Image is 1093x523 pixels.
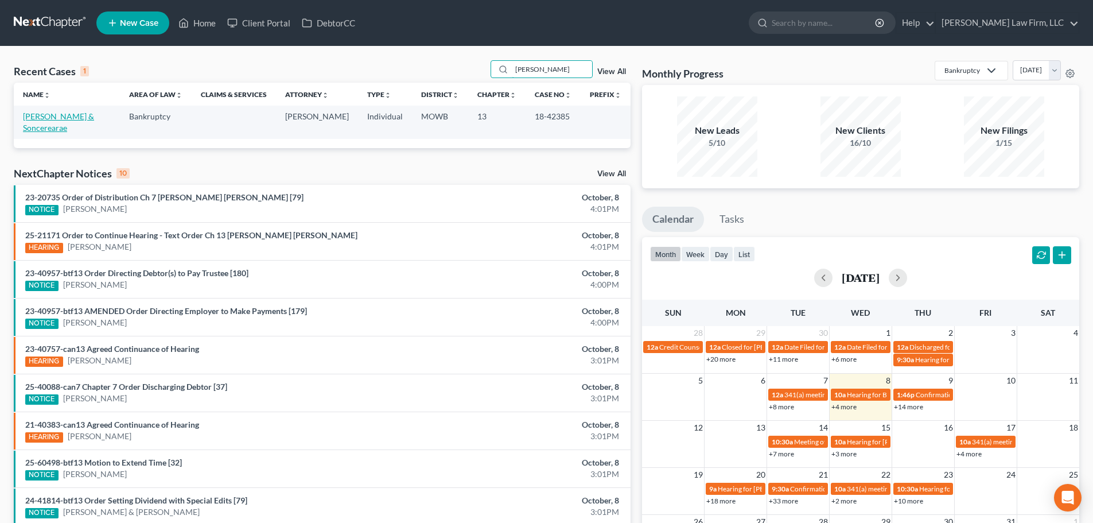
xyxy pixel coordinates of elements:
div: NOTICE [25,281,59,291]
a: +33 more [769,497,798,505]
div: October, 8 [429,230,619,241]
div: October, 8 [429,419,619,431]
span: Hearing for Bar K Holdings, LLC [847,390,942,399]
span: 9 [947,374,954,388]
span: 7 [822,374,829,388]
i: unfold_more [322,92,329,99]
span: 12a [772,390,783,399]
span: 9:30a [897,355,914,364]
td: 13 [468,106,526,138]
span: 1:46p [897,390,915,399]
span: 12a [897,343,908,351]
a: Typeunfold_more [367,90,391,99]
h2: [DATE] [842,272,880,284]
a: 25-60498-btf13 Motion to Extend Time [32] [25,458,182,467]
span: 20 [755,468,767,482]
span: 12a [834,343,846,351]
span: Date Filed for [PERSON_NAME] [784,343,880,351]
a: +10 more [894,497,923,505]
a: Case Nounfold_more [535,90,571,99]
span: 13 [755,421,767,435]
span: 23 [943,468,954,482]
a: +7 more [769,450,794,458]
a: 23-40957-btf13 Order Directing Debtor(s) to Pay Trustee [180] [25,268,248,278]
span: Meeting of Creditors for [PERSON_NAME] [794,437,921,446]
div: New Clients [820,124,901,137]
div: NOTICE [25,470,59,481]
span: Thu [915,308,931,317]
div: NOTICE [25,319,59,329]
td: 18-42385 [526,106,581,138]
button: week [681,246,710,262]
span: 8 [885,374,892,388]
div: October, 8 [429,495,619,506]
a: 25-21171 Order to Continue Hearing - Text Order Ch 13 [PERSON_NAME] [PERSON_NAME] [25,230,357,240]
a: Chapterunfold_more [477,90,516,99]
div: New Filings [964,124,1044,137]
div: 4:01PM [429,203,619,215]
span: Sat [1041,308,1055,317]
span: 30 [818,326,829,340]
a: [PERSON_NAME] [63,393,127,404]
span: Hearing for [PERSON_NAME] [915,355,1005,364]
div: Open Intercom Messenger [1054,484,1082,512]
div: 1/15 [964,137,1044,149]
a: [PERSON_NAME] & [PERSON_NAME] [63,506,200,518]
div: 3:01PM [429,468,619,480]
a: Districtunfold_more [421,90,459,99]
a: [PERSON_NAME] & Soncerearae [23,111,94,133]
span: Wed [851,308,870,317]
span: 22 [880,468,892,482]
a: Prefixunfold_more [590,90,621,99]
a: +4 more [831,402,857,411]
a: Help [896,13,935,33]
i: unfold_more [565,92,571,99]
span: 16 [943,421,954,435]
i: unfold_more [452,92,459,99]
span: 341(a) meeting for Bar K Holdings, LLC [972,437,1088,446]
div: 16/10 [820,137,901,149]
td: MOWB [412,106,468,138]
span: 5 [697,374,704,388]
span: Hearing for [PERSON_NAME] [847,437,936,446]
th: Claims & Services [192,83,276,106]
a: 23-40757-can13 Agreed Continuance of Hearing [25,344,199,354]
span: 1 [885,326,892,340]
span: Hearing for 1 Big Red, LLC [919,485,997,493]
div: 4:00PM [429,317,619,328]
a: Client Portal [221,13,296,33]
i: unfold_more [176,92,182,99]
a: Nameunfold_more [23,90,50,99]
div: 1 [80,66,89,76]
a: [PERSON_NAME] [68,241,131,253]
span: Confirmation hearing for Apple Central KC [916,390,1044,399]
div: NOTICE [25,508,59,518]
a: +11 more [769,355,798,363]
i: unfold_more [384,92,391,99]
a: +14 more [894,402,923,411]
span: Credit Counseling for [PERSON_NAME] [659,343,779,351]
button: list [733,246,755,262]
td: [PERSON_NAME] [276,106,358,138]
span: 2 [947,326,954,340]
span: 3 [1010,326,1017,340]
span: 12a [647,343,658,351]
div: 10 [116,168,130,179]
a: +20 more [706,355,736,363]
button: day [710,246,733,262]
span: 29 [755,326,767,340]
a: [PERSON_NAME] [68,431,131,442]
div: 3:01PM [429,355,619,366]
a: +2 more [831,497,857,505]
i: unfold_more [44,92,50,99]
a: [PERSON_NAME] [63,317,127,328]
span: Date Filed for [PERSON_NAME] & [PERSON_NAME] [847,343,1003,351]
div: October, 8 [429,381,619,393]
a: Calendar [642,207,704,232]
div: 3:01PM [429,506,619,518]
div: HEARING [25,243,63,253]
a: 23-40957-btf13 AMENDED Order Directing Employer to Make Payments [179] [25,306,307,316]
a: View All [597,170,626,178]
div: October, 8 [429,192,619,203]
a: DebtorCC [296,13,361,33]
